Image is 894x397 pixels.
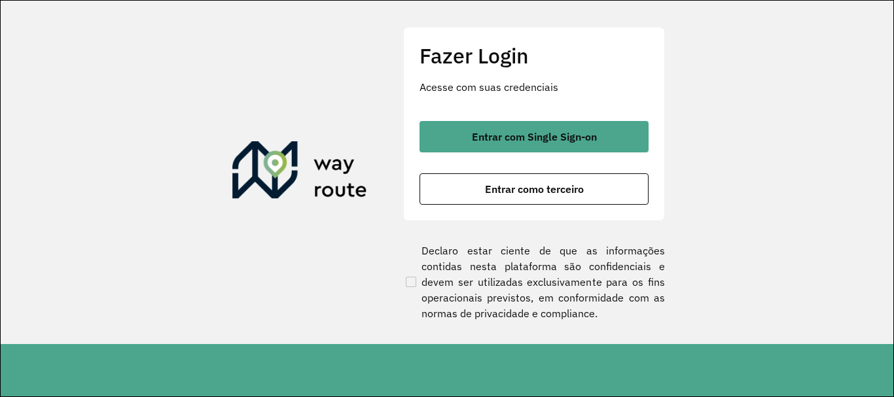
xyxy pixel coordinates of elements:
button: button [420,173,649,205]
span: Entrar como terceiro [485,184,584,194]
h2: Fazer Login [420,43,649,68]
img: Roteirizador AmbevTech [232,141,367,204]
label: Declaro estar ciente de que as informações contidas nesta plataforma são confidenciais e devem se... [403,243,665,321]
button: button [420,121,649,152]
span: Entrar com Single Sign-on [472,131,597,142]
p: Acesse com suas credenciais [420,79,649,95]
